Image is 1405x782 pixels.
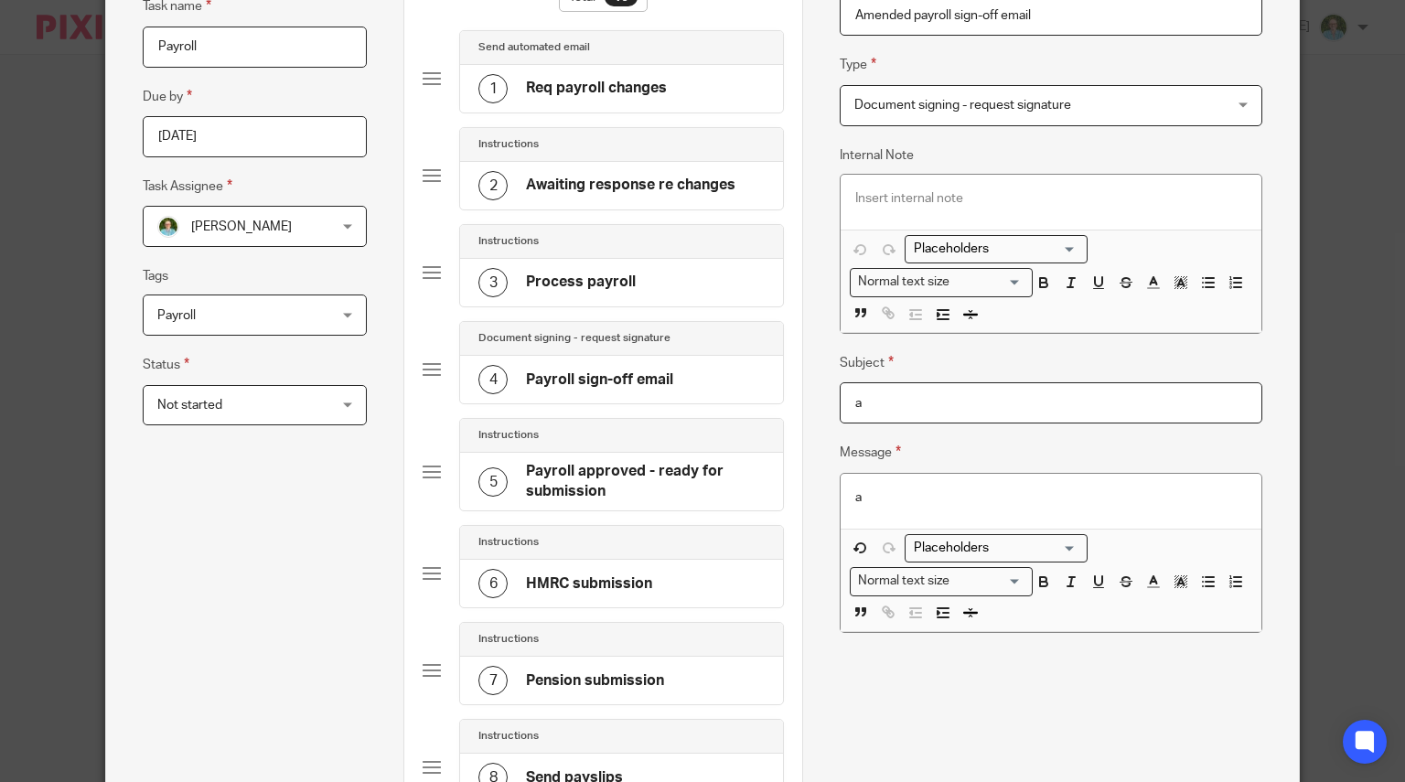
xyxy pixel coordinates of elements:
[478,234,539,249] h4: Instructions
[850,567,1033,595] div: Search for option
[478,40,590,55] h4: Send automated email
[850,268,1033,296] div: Text styles
[526,79,667,98] h4: Req payroll changes
[157,216,179,238] img: U9kDOIcY.jpeg
[478,137,539,152] h4: Instructions
[855,488,1247,507] p: a
[478,268,508,297] div: 3
[956,572,1022,591] input: Search for option
[157,399,222,412] span: Not started
[478,729,539,744] h4: Instructions
[526,671,664,691] h4: Pension submission
[478,74,508,103] div: 1
[907,539,1077,558] input: Search for option
[840,352,894,373] label: Subject
[854,572,954,591] span: Normal text size
[478,365,508,394] div: 4
[143,354,189,375] label: Status
[478,467,508,497] div: 5
[478,632,539,647] h4: Instructions
[907,240,1077,259] input: Search for option
[526,273,636,292] h4: Process payroll
[143,176,232,197] label: Task Assignee
[157,309,196,322] span: Payroll
[526,370,673,390] h4: Payroll sign-off email
[840,442,901,463] label: Message
[840,382,1262,423] input: Insert subject
[191,220,292,233] span: [PERSON_NAME]
[840,54,876,75] label: Type
[850,268,1033,296] div: Search for option
[478,535,539,550] h4: Instructions
[143,116,367,157] input: Pick a date
[478,428,539,443] h4: Instructions
[854,273,954,292] span: Normal text size
[478,666,508,695] div: 7
[956,273,1022,292] input: Search for option
[478,171,508,200] div: 2
[905,235,1088,263] div: Search for option
[850,567,1033,595] div: Text styles
[526,176,735,195] h4: Awaiting response re changes
[905,534,1088,562] div: Placeholders
[143,267,168,285] label: Tags
[143,86,192,107] label: Due by
[905,235,1088,263] div: Placeholders
[478,331,670,346] h4: Document signing - request signature
[854,99,1071,112] span: Document signing - request signature
[478,569,508,598] div: 6
[526,574,652,594] h4: HMRC submission
[905,534,1088,562] div: Search for option
[840,146,914,165] label: Internal Note
[526,462,765,501] h4: Payroll approved - ready for submission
